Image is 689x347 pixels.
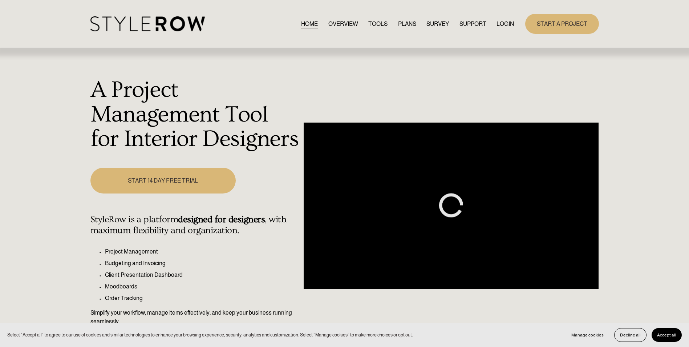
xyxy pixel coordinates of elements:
[178,214,265,225] strong: designed for designers
[398,19,416,29] a: PLANS
[652,328,682,342] button: Accept all
[571,332,604,338] span: Manage cookies
[566,328,609,342] button: Manage cookies
[657,332,676,338] span: Accept all
[426,19,449,29] a: SURVEY
[105,247,300,256] p: Project Management
[459,20,486,28] span: SUPPORT
[301,19,318,29] a: HOME
[620,332,641,338] span: Decline all
[497,19,514,29] a: LOGIN
[105,271,300,279] p: Client Presentation Dashboard
[105,294,300,303] p: Order Tracking
[90,16,205,31] img: StyleRow
[105,282,300,291] p: Moodboards
[105,259,300,268] p: Budgeting and Invoicing
[90,78,300,152] h1: A Project Management Tool for Interior Designers
[525,14,599,34] a: START A PROJECT
[90,214,300,236] h4: StyleRow is a platform , with maximum flexibility and organization.
[368,19,388,29] a: TOOLS
[90,308,300,326] p: Simplify your workflow, manage items effectively, and keep your business running seamlessly.
[90,168,236,194] a: START 14 DAY FREE TRIAL
[328,19,358,29] a: OVERVIEW
[459,19,486,29] a: folder dropdown
[614,328,647,342] button: Decline all
[7,331,413,338] p: Select “Accept all” to agree to our use of cookies and similar technologies to enhance your brows...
